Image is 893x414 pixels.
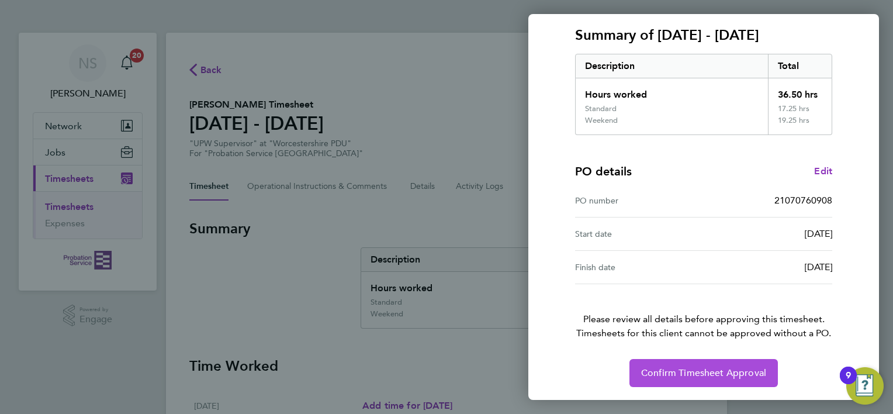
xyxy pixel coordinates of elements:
[768,116,832,134] div: 19.25 hrs
[774,195,832,206] span: 21070760908
[704,260,832,274] div: [DATE]
[846,375,851,391] div: 9
[575,26,832,44] h3: Summary of [DATE] - [DATE]
[575,163,632,180] h4: PO details
[846,367,884,405] button: Open Resource Center, 9 new notifications
[575,227,704,241] div: Start date
[575,194,704,208] div: PO number
[768,54,832,78] div: Total
[641,367,766,379] span: Confirm Timesheet Approval
[629,359,778,387] button: Confirm Timesheet Approval
[768,78,832,104] div: 36.50 hrs
[575,54,832,135] div: Summary of 25 - 31 Aug 2025
[768,104,832,116] div: 17.25 hrs
[585,104,617,113] div: Standard
[704,227,832,241] div: [DATE]
[561,284,846,340] p: Please review all details before approving this timesheet.
[814,165,832,177] span: Edit
[576,54,768,78] div: Description
[576,78,768,104] div: Hours worked
[585,116,618,125] div: Weekend
[575,260,704,274] div: Finish date
[814,164,832,178] a: Edit
[561,326,846,340] span: Timesheets for this client cannot be approved without a PO.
